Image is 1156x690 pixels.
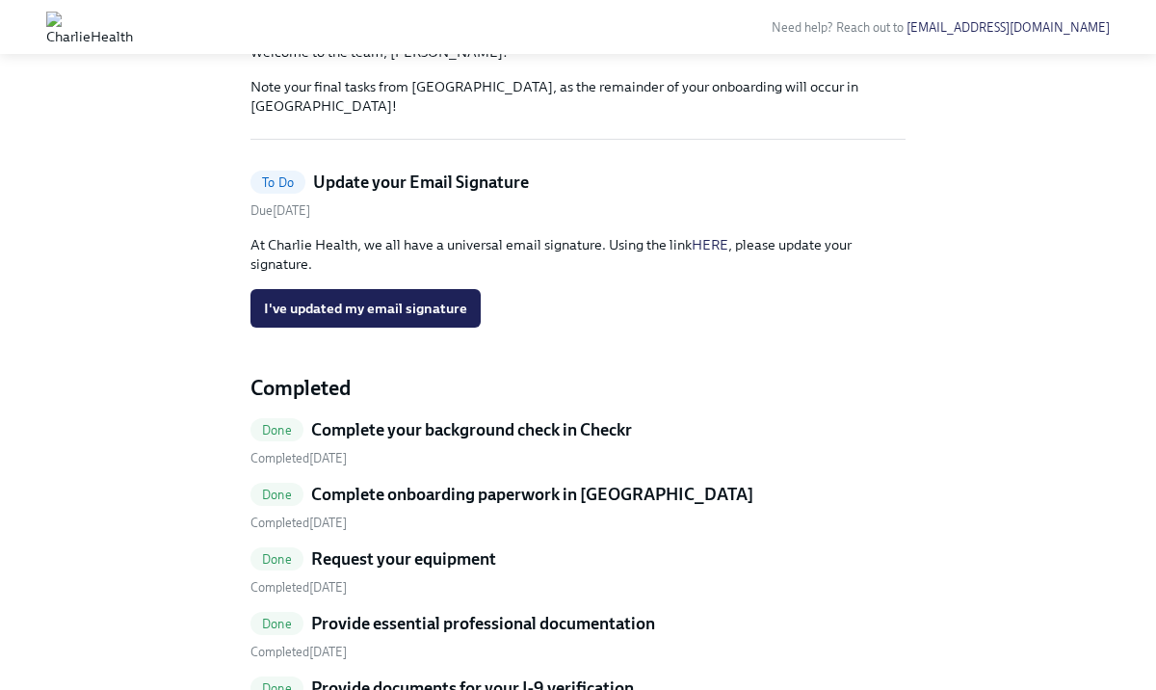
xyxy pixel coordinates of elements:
span: Wednesday, August 13th 2025, 1:36 pm [250,645,347,659]
span: Thursday, August 14th 2025, 12:36 pm [250,516,347,530]
span: To Do [250,175,305,190]
span: Tuesday, August 12th 2025, 10:14 am [250,580,347,595]
h5: Update your Email Signature [313,171,529,194]
a: DoneComplete onboarding paperwork in [GEOGRAPHIC_DATA] Completed[DATE] [250,483,906,532]
a: [EMAIL_ADDRESS][DOMAIN_NAME] [906,20,1110,35]
a: DoneRequest your equipment Completed[DATE] [250,547,906,597]
button: I've updated my email signature [250,289,481,328]
p: Note your final tasks from [GEOGRAPHIC_DATA], as the remainder of your onboarding will occur in [... [250,77,906,116]
span: Done [250,552,303,567]
span: Done [250,423,303,438]
span: Saturday, September 13th 2025, 10:00 am [250,203,310,218]
h4: Completed [250,374,906,403]
a: To DoUpdate your Email SignatureDue[DATE] [250,171,906,220]
span: Tuesday, August 12th 2025, 10:14 am [250,451,347,465]
h5: Provide essential professional documentation [311,612,655,635]
a: DoneComplete your background check in Checkr Completed[DATE] [250,418,906,467]
span: Done [250,488,303,502]
h5: Complete onboarding paperwork in [GEOGRAPHIC_DATA] [311,483,753,506]
span: Done [250,617,303,631]
p: At Charlie Health, we all have a universal email signature. Using the link , please update your s... [250,235,906,274]
h5: Complete your background check in Checkr [311,418,632,441]
a: DoneProvide essential professional documentation Completed[DATE] [250,612,906,661]
h5: Request your equipment [311,547,496,571]
span: Need help? Reach out to [772,20,1110,35]
img: CharlieHealth [46,12,133,42]
span: I've updated my email signature [264,299,467,318]
a: HERE [692,236,728,253]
